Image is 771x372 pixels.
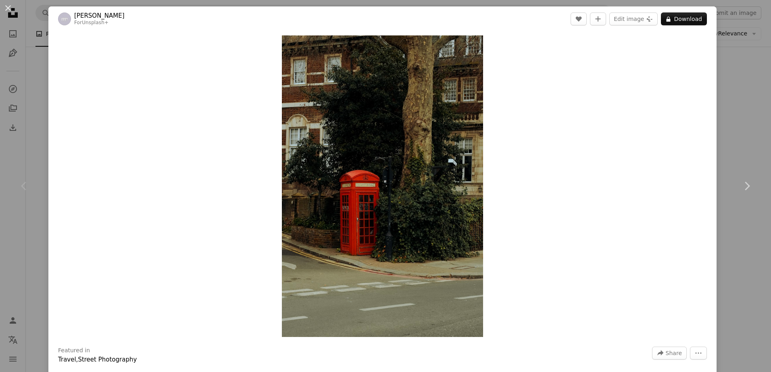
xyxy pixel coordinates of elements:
h3: Featured in [58,347,90,355]
button: More Actions [690,347,707,360]
img: a red phone booth sitting on the side of a road [282,35,483,337]
span: , [76,356,78,363]
button: Edit image [609,12,658,25]
button: Like [571,12,587,25]
span: Share [666,347,682,359]
button: Download [661,12,707,25]
button: Zoom in on this image [282,35,483,337]
a: [PERSON_NAME] [74,12,125,20]
button: Share this image [652,347,687,360]
div: For [74,20,125,26]
a: Unsplash+ [82,20,108,25]
a: Travel [58,356,76,363]
button: Add to Collection [590,12,606,25]
img: Go to Mathias Reding's profile [58,12,71,25]
a: Next [723,147,771,225]
a: Street Photography [78,356,137,363]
